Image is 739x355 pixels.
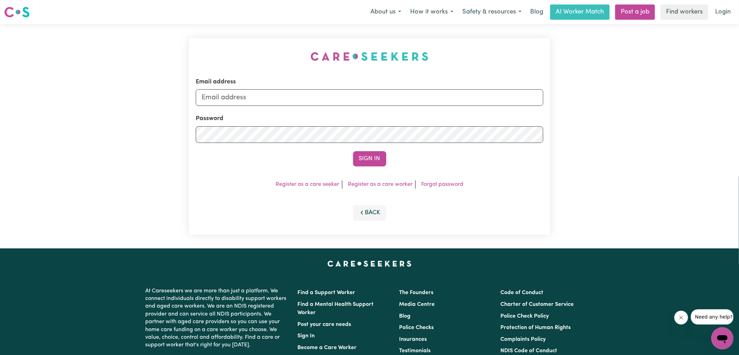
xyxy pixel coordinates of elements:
a: Protection of Human Rights [500,325,571,330]
a: Become a Care Worker [298,345,357,351]
button: Safety & resources [458,5,526,19]
a: Testimonials [399,348,431,354]
a: Register as a care worker [348,182,413,187]
label: Password [196,114,223,123]
a: Login [711,4,735,20]
a: Code of Conduct [500,290,543,295]
a: Find a Support Worker [298,290,355,295]
a: Police Check Policy [500,313,549,319]
button: Back [353,205,386,220]
button: About us [366,5,406,19]
a: Charter of Customer Service [500,302,574,307]
a: Post a job [615,4,655,20]
a: Register as a care seeker [276,182,339,187]
p: At Careseekers we are more than just a platform. We connect individuals directly to disability su... [146,284,289,352]
iframe: Message from company [691,309,733,325]
a: Find a Mental Health Support Worker [298,302,374,316]
a: Careseekers home page [327,261,412,266]
a: Complaints Policy [500,337,546,342]
a: Insurances [399,337,427,342]
label: Email address [196,78,236,87]
input: Email address [196,89,543,106]
a: Forgot password [421,182,463,187]
a: NDIS Code of Conduct [500,348,557,354]
a: Blog [526,4,547,20]
a: Careseekers logo [4,4,30,20]
iframe: Button to launch messaging window [711,327,733,349]
a: Post your care needs [298,322,351,327]
a: Blog [399,313,410,319]
button: How it works [406,5,458,19]
a: AI Worker Match [550,4,610,20]
img: Careseekers logo [4,6,30,18]
a: The Founders [399,290,433,295]
iframe: Close message [674,311,688,325]
a: Find workers [661,4,708,20]
a: Police Checks [399,325,434,330]
button: Sign In [353,151,386,166]
a: Sign In [298,333,315,339]
a: Media Centre [399,302,435,307]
